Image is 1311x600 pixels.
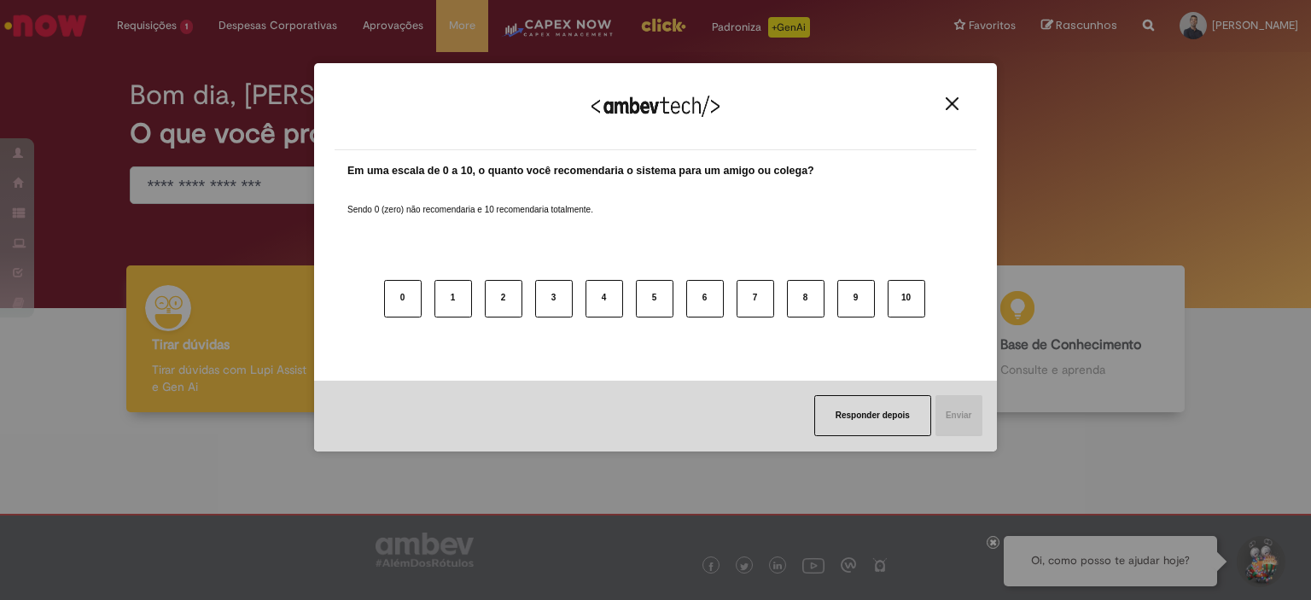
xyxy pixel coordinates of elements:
button: 9 [837,280,875,317]
button: 5 [636,280,673,317]
button: 0 [384,280,422,317]
label: Em uma escala de 0 a 10, o quanto você recomendaria o sistema para um amigo ou colega? [347,163,814,179]
label: Sendo 0 (zero) não recomendaria e 10 recomendaria totalmente. [347,183,593,216]
button: 8 [787,280,824,317]
img: Close [946,97,958,110]
button: 4 [586,280,623,317]
button: 2 [485,280,522,317]
button: 1 [434,280,472,317]
button: 10 [888,280,925,317]
button: 3 [535,280,573,317]
button: Close [941,96,964,111]
img: Logo Ambevtech [591,96,720,117]
button: 6 [686,280,724,317]
button: Responder depois [814,395,931,436]
button: 7 [737,280,774,317]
